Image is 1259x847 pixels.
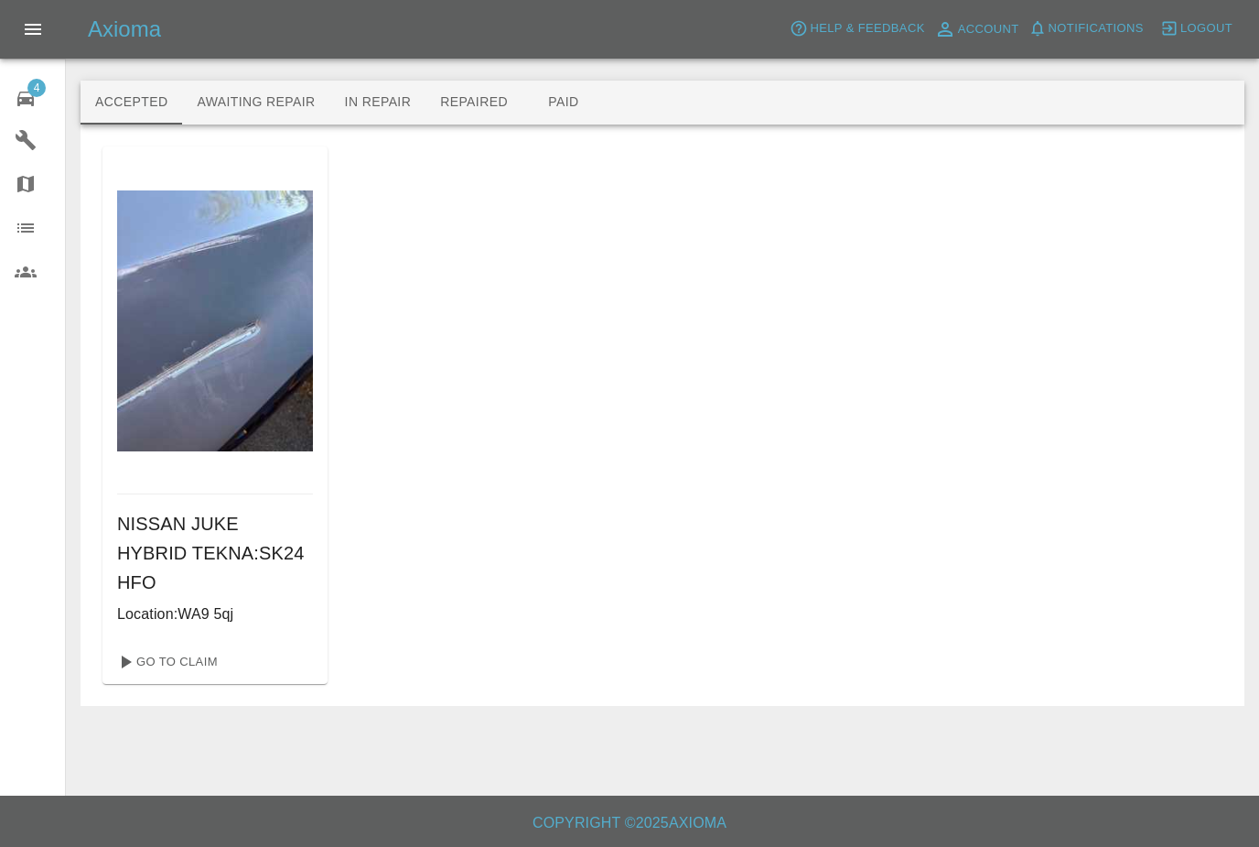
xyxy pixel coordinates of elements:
button: Notifications [1024,15,1148,43]
h6: Copyright © 2025 Axioma [15,810,1244,836]
button: Open drawer [11,7,55,51]
a: Go To Claim [110,647,222,677]
button: Logout [1156,15,1237,43]
button: Accepted [81,81,182,125]
p: Location: WA9 5qj [117,603,313,625]
button: Awaiting Repair [182,81,329,125]
span: Logout [1180,18,1232,39]
h5: Axioma [88,15,161,44]
button: In Repair [330,81,426,125]
button: Repaired [425,81,522,125]
span: Account [958,19,1019,40]
span: Help & Feedback [810,18,924,39]
span: 4 [27,79,46,97]
span: Notifications [1049,18,1144,39]
h6: NISSAN JUKE HYBRID TEKNA : SK24 HFO [117,509,313,597]
button: Paid [522,81,605,125]
a: Account [930,15,1024,44]
button: Help & Feedback [785,15,929,43]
